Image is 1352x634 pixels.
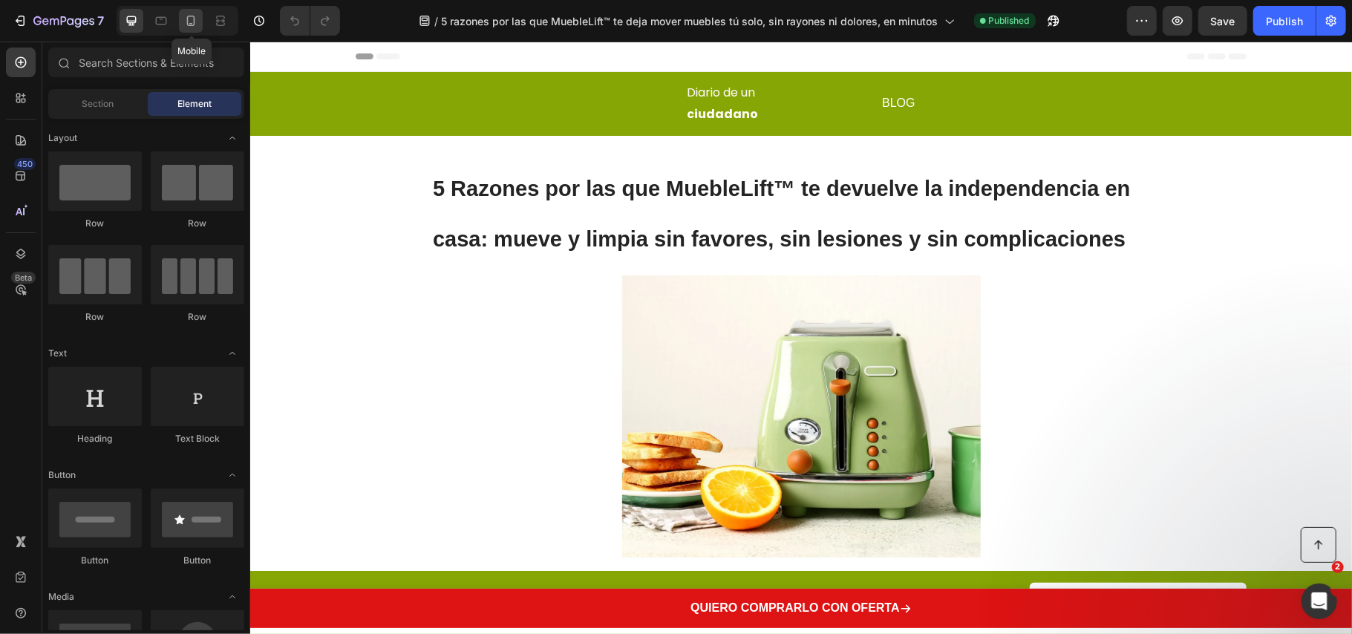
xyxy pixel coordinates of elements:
[48,468,76,482] span: Button
[437,41,508,84] p: Diario de un
[151,432,244,445] div: Text Block
[238,528,418,546] h2: Redacción por [PERSON_NAME]
[48,590,74,604] span: Media
[437,64,508,81] strong: ciudadano
[440,560,649,572] strong: QUIERO COMPRARLO CON OFERTA
[221,463,244,487] span: Toggle open
[48,217,142,230] div: Row
[442,13,938,29] span: 5 razones por las que MuebleLift™ te deja mover muebles tú solo, sin rayones ni dolores, en minutos
[989,14,1030,27] span: Published
[372,234,731,516] img: gempages_536292980345013457-b47b87a6-bec1-4be9-a91a-c72b799f9251.webp
[6,6,111,36] button: 7
[82,97,114,111] span: Section
[151,554,244,567] div: Button
[250,42,1352,634] iframe: Design area
[1198,6,1247,36] button: Save
[48,347,67,360] span: Text
[151,217,244,230] div: Row
[97,12,104,30] p: 7
[780,541,996,581] a: GET 50% OFF
[14,158,36,170] div: 450
[1302,584,1337,619] iframe: Intercom live chat
[48,48,244,77] input: Search Sections & Elements
[221,585,244,609] span: Toggle open
[280,6,340,36] div: Undo/Redo
[183,135,881,209] strong: 5 Razones por las que MuebleLift™ te devuelve la independencia en casa: mueve y limpia sin favore...
[48,131,77,145] span: Layout
[435,13,439,29] span: /
[11,272,36,284] div: Beta
[1211,15,1235,27] span: Save
[1332,561,1344,573] span: 2
[48,432,142,445] div: Heading
[151,310,244,324] div: Row
[177,97,212,111] span: Element
[221,126,244,150] span: Toggle open
[632,54,664,70] p: BLOG
[48,554,142,567] div: Button
[1266,13,1303,29] div: Publish
[221,341,244,365] span: Toggle open
[1253,6,1316,36] button: Publish
[48,310,142,324] div: Row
